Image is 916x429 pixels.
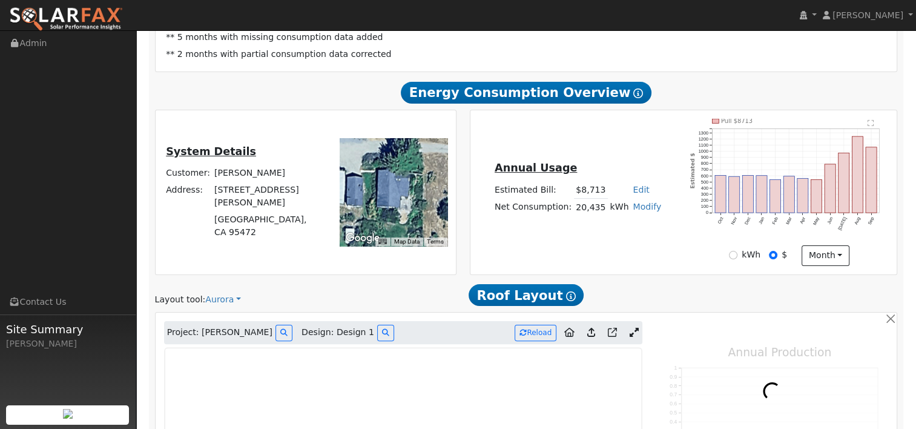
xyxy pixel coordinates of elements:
[797,178,808,213] rect: onclick=""
[785,216,793,225] text: Mar
[6,321,130,338] span: Site Summary
[164,29,889,46] td: ** 5 months with missing consumption data added
[802,245,849,266] button: month
[700,204,708,209] text: 100
[633,88,643,98] i: Show Help
[495,162,577,174] u: Annual Usage
[164,164,213,181] td: Customer:
[825,164,835,213] rect: onclick=""
[633,185,649,195] a: Edit
[799,216,806,225] text: Apr
[868,119,874,127] text: 
[698,130,708,135] text: 1300
[852,136,863,213] rect: onclick=""
[9,7,123,32] img: SolarFax
[608,199,631,216] td: kWh
[700,155,708,160] text: 900
[469,284,584,306] span: Roof Layout
[301,326,374,339] span: Design: Design 1
[698,136,708,141] text: 1200
[63,409,73,419] img: retrieve
[853,216,862,226] text: Aug
[832,10,903,20] span: [PERSON_NAME]
[700,179,708,184] text: 500
[633,202,661,211] a: Modify
[603,323,622,342] a: Open in Aurora
[343,230,383,246] a: Open this area in Google Maps (opens a new window)
[625,324,642,342] a: Expand Aurora window
[566,291,576,301] i: Show Help
[574,199,608,216] td: 20,435
[698,148,708,154] text: 1000
[756,175,767,213] rect: onclick=""
[769,179,780,213] rect: onclick=""
[394,238,420,246] button: Map Data
[730,216,738,225] text: Nov
[213,211,325,241] td: [GEOGRAPHIC_DATA], CA 95472
[700,161,708,166] text: 800
[700,191,708,197] text: 300
[783,176,794,213] rect: onclick=""
[164,46,889,63] td: ** 2 months with partial consumption data corrected
[167,326,272,339] span: Project: [PERSON_NAME]
[427,238,444,245] a: Terms (opens in new tab)
[728,176,739,213] rect: onclick=""
[205,293,241,306] a: Aurora
[742,175,753,213] rect: onclick=""
[515,325,556,341] button: Reload
[812,216,820,226] text: May
[492,181,573,199] td: Estimated Bill:
[867,216,875,226] text: Sep
[700,198,708,203] text: 200
[715,175,726,213] rect: onclick=""
[6,338,130,350] div: [PERSON_NAME]
[826,216,834,225] text: Jun
[742,248,760,261] label: kWh
[721,118,753,124] text: Pull $8713
[559,323,579,342] a: Aurora to Home
[811,179,822,213] rect: onclick=""
[700,167,708,172] text: 700
[757,216,765,225] text: Jan
[782,248,787,261] label: $
[574,181,608,199] td: $8,713
[700,185,708,191] text: 400
[839,153,849,213] rect: onclick=""
[698,142,708,147] text: 1100
[155,294,206,304] span: Layout tool:
[771,216,779,225] text: Feb
[705,210,708,215] text: 0
[378,238,387,246] button: Keyboard shortcuts
[769,251,777,259] input: $
[866,147,877,213] rect: onclick=""
[492,199,573,216] td: Net Consumption:
[690,153,696,188] text: Estimated $
[716,216,724,225] text: Oct
[837,216,848,231] text: [DATE]
[166,145,256,158] u: System Details
[213,181,325,211] td: [STREET_ADDRESS][PERSON_NAME]
[343,230,383,246] img: Google
[213,164,325,181] td: [PERSON_NAME]
[743,216,752,225] text: Dec
[401,82,651,104] span: Energy Consumption Overview
[729,251,737,259] input: kWh
[700,173,708,178] text: 600
[582,323,600,342] a: Upload consumption to Aurora project
[164,181,213,211] td: Address:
